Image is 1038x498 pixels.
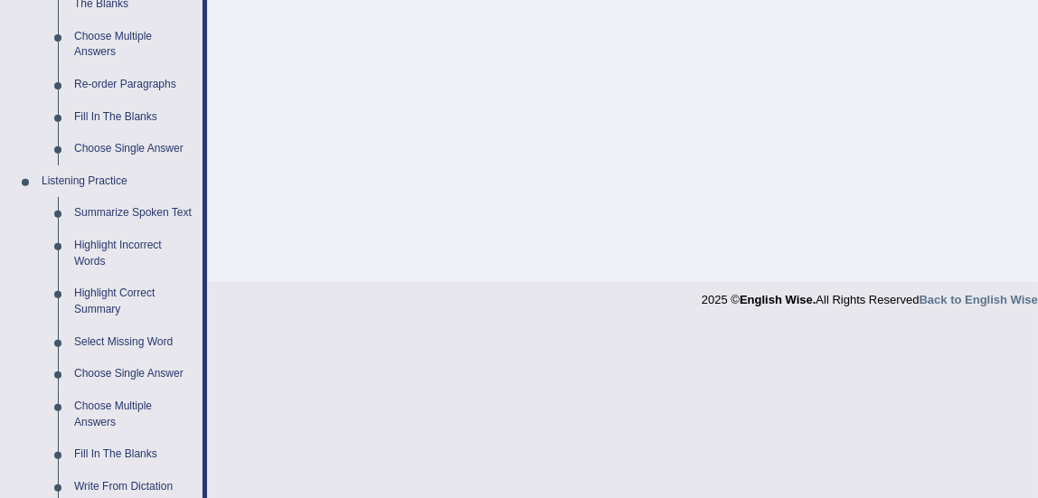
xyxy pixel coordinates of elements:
strong: English Wise. [740,293,816,306]
a: Highlight Incorrect Words [66,230,203,277]
a: Fill In The Blanks [66,101,203,134]
a: Back to English Wise [920,293,1038,306]
a: Fill In The Blanks [66,438,203,471]
a: Choose Single Answer [66,133,203,165]
a: Highlight Correct Summary [66,277,203,325]
a: Summarize Spoken Text [66,197,203,230]
a: Choose Multiple Answers [66,390,203,438]
a: Listening Practice [33,165,203,198]
a: Choose Single Answer [66,358,203,390]
a: Select Missing Word [66,326,203,359]
a: Re-order Paragraphs [66,69,203,101]
div: 2025 © All Rights Reserved [702,282,1038,308]
a: Choose Multiple Answers [66,21,203,69]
